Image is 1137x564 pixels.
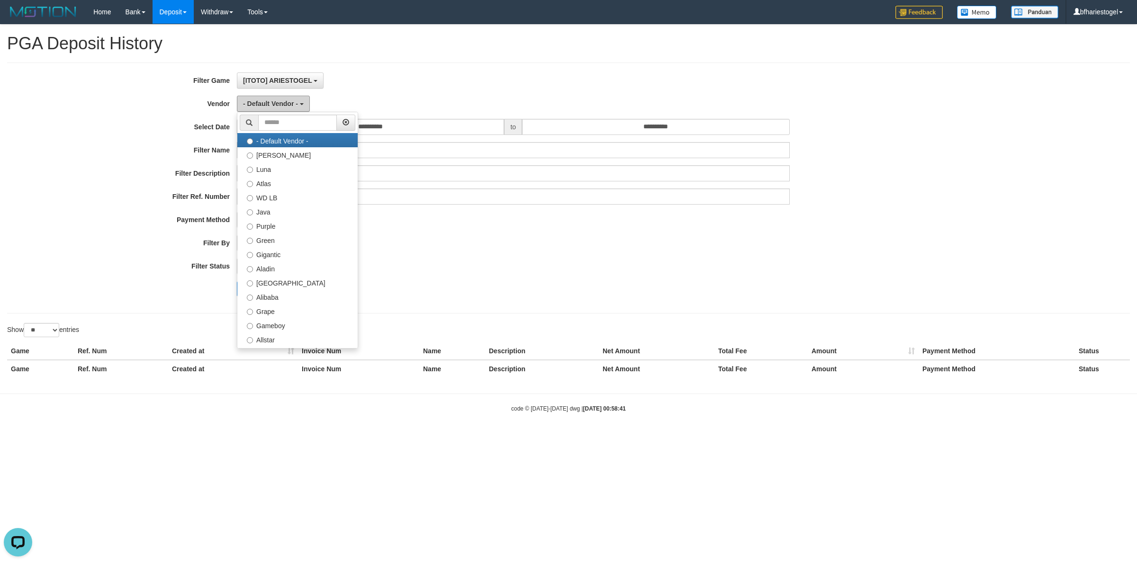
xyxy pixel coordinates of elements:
[247,280,253,286] input: [GEOGRAPHIC_DATA]
[247,337,253,343] input: Allstar
[247,252,253,258] input: Gigantic
[247,224,253,230] input: Purple
[237,318,358,332] label: Gameboy
[583,405,626,412] strong: [DATE] 00:58:41
[237,346,358,360] label: Xtr
[247,209,253,215] input: Java
[599,360,714,377] th: Net Amount
[237,204,358,218] label: Java
[247,323,253,329] input: Gameboy
[298,360,419,377] th: Invoice Num
[298,342,419,360] th: Invoice Num
[237,96,310,112] button: - Default Vendor -
[419,342,485,360] th: Name
[1011,6,1058,18] img: panduan.png
[4,4,32,32] button: Open LiveChat chat widget
[74,360,168,377] th: Ref. Num
[237,304,358,318] label: Grape
[237,161,358,176] label: Luna
[237,233,358,247] label: Green
[237,275,358,289] label: [GEOGRAPHIC_DATA]
[808,342,919,360] th: Amount
[237,332,358,346] label: Allstar
[714,342,808,360] th: Total Fee
[237,261,358,275] label: Aladin
[485,342,599,360] th: Description
[7,323,79,337] label: Show entries
[247,167,253,173] input: Luna
[24,323,59,337] select: Showentries
[247,195,253,201] input: WD LB
[599,342,714,360] th: Net Amount
[237,147,358,161] label: [PERSON_NAME]
[243,100,298,107] span: - Default Vendor -
[237,176,358,190] label: Atlas
[74,342,168,360] th: Ref. Num
[7,342,74,360] th: Game
[168,360,298,377] th: Created at
[247,152,253,159] input: [PERSON_NAME]
[511,405,626,412] small: code © [DATE]-[DATE] dwg |
[237,190,358,204] label: WD LB
[247,266,253,272] input: Aladin
[485,360,599,377] th: Description
[243,77,312,84] span: [ITOTO] ARIESTOGEL
[808,360,919,377] th: Amount
[247,238,253,244] input: Green
[247,309,253,315] input: Grape
[168,342,298,360] th: Created at
[237,247,358,261] label: Gigantic
[957,6,997,19] img: Button%20Memo.svg
[1075,342,1130,360] th: Status
[247,181,253,187] input: Atlas
[237,72,324,89] button: [ITOTO] ARIESTOGEL
[247,295,253,301] input: Alibaba
[419,360,485,377] th: Name
[1075,360,1130,377] th: Status
[237,133,358,147] label: - Default Vendor -
[504,119,522,135] span: to
[7,5,79,19] img: MOTION_logo.png
[7,360,74,377] th: Game
[237,289,358,304] label: Alibaba
[895,6,943,19] img: Feedback.jpg
[919,342,1075,360] th: Payment Method
[237,218,358,233] label: Purple
[7,34,1130,53] h1: PGA Deposit History
[714,360,808,377] th: Total Fee
[247,138,253,144] input: - Default Vendor -
[919,360,1075,377] th: Payment Method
